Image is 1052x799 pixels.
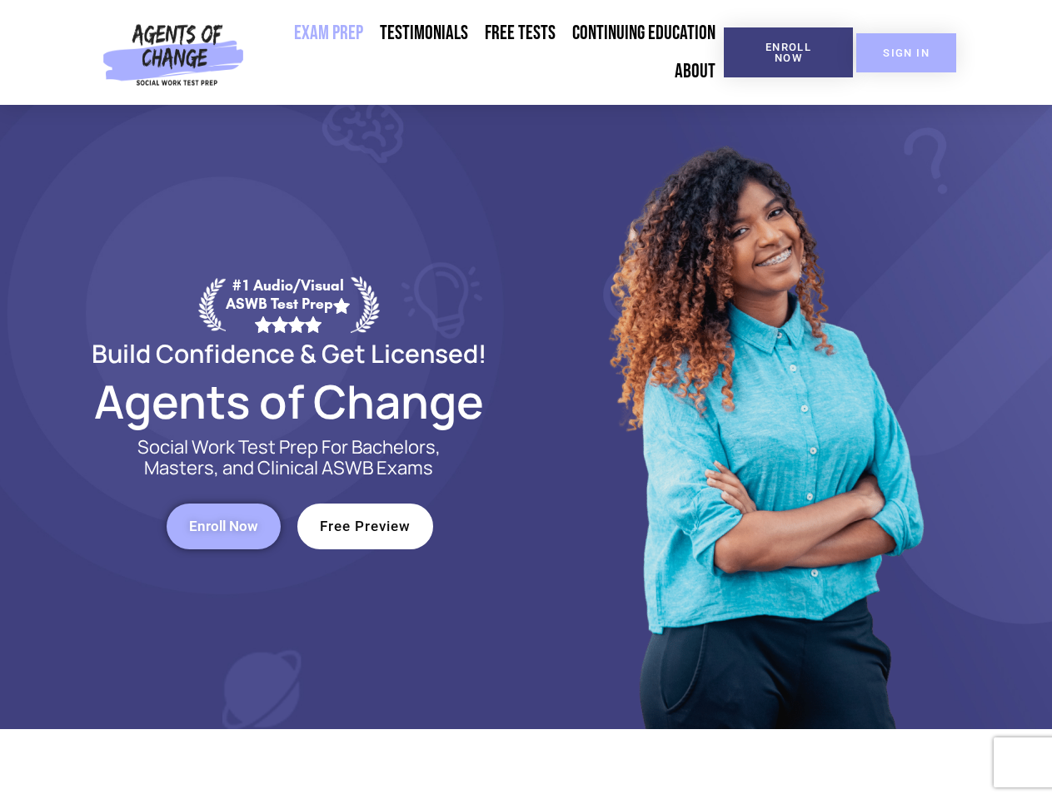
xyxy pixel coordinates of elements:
[476,14,564,52] a: Free Tests
[371,14,476,52] a: Testimonials
[320,519,411,533] span: Free Preview
[226,276,351,332] div: #1 Audio/Visual ASWB Test Prep
[118,437,460,479] p: Social Work Test Prep For Bachelors, Masters, and Clinical ASWB Exams
[750,42,826,63] span: Enroll Now
[52,382,526,420] h2: Agents of Change
[724,27,853,77] a: Enroll Now
[189,519,258,533] span: Enroll Now
[251,14,724,91] nav: Menu
[883,47,930,58] span: SIGN IN
[286,14,371,52] a: Exam Prep
[564,14,724,52] a: Continuing Education
[167,504,281,549] a: Enroll Now
[297,504,433,549] a: Free Preview
[666,52,724,91] a: About
[597,105,930,729] img: Website Image 1 (1)
[52,341,526,365] h2: Build Confidence & Get Licensed!
[856,33,956,72] a: SIGN IN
